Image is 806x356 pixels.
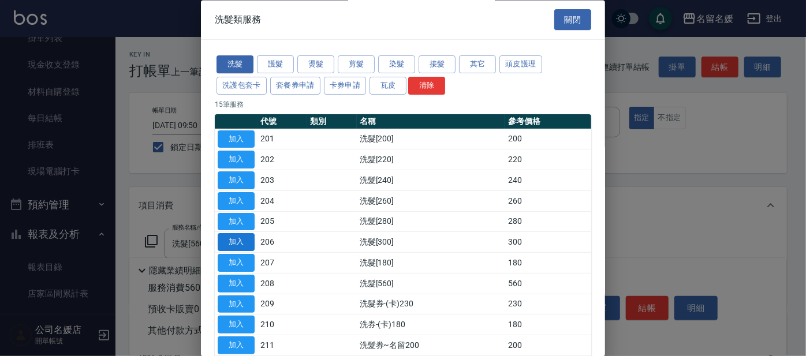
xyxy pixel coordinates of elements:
[357,170,505,191] td: 洗髮[240]
[357,335,505,356] td: 洗髮券~名留200
[257,56,294,74] button: 護髮
[338,56,375,74] button: 剪髮
[419,56,456,74] button: 接髮
[258,129,307,150] td: 201
[218,337,255,355] button: 加入
[258,335,307,356] td: 211
[258,294,307,315] td: 209
[499,56,542,74] button: 頭皮護理
[505,253,591,273] td: 180
[357,114,505,129] th: 名稱
[218,172,255,190] button: 加入
[505,129,591,150] td: 200
[505,191,591,212] td: 260
[408,77,445,95] button: 清除
[258,170,307,191] td: 203
[357,253,505,273] td: 洗髮[180]
[505,149,591,170] td: 220
[258,253,307,273] td: 207
[459,56,496,74] button: 其它
[505,114,591,129] th: 參考價格
[218,316,255,334] button: 加入
[217,77,267,95] button: 洗護包套卡
[218,275,255,293] button: 加入
[505,232,591,253] td: 300
[370,77,406,95] button: 瓦皮
[218,295,255,313] button: 加入
[258,191,307,212] td: 204
[217,56,253,74] button: 洗髮
[215,99,591,110] p: 15 筆服務
[258,114,307,129] th: 代號
[357,212,505,233] td: 洗髮[280]
[357,294,505,315] td: 洗髮券-(卡)230
[218,234,255,252] button: 加入
[258,149,307,170] td: 202
[218,254,255,272] button: 加入
[505,212,591,233] td: 280
[270,77,320,95] button: 套餐券申請
[324,77,367,95] button: 卡券申請
[357,314,505,335] td: 洗券-(卡)180
[505,294,591,315] td: 230
[258,314,307,335] td: 210
[505,314,591,335] td: 180
[297,56,334,74] button: 燙髮
[258,273,307,294] td: 208
[215,14,261,25] span: 洗髮類服務
[258,232,307,253] td: 206
[357,149,505,170] td: 洗髮[220]
[218,213,255,231] button: 加入
[505,335,591,356] td: 200
[505,273,591,294] td: 560
[505,170,591,191] td: 240
[357,273,505,294] td: 洗髮[560]
[357,129,505,150] td: 洗髮[200]
[357,191,505,212] td: 洗髮[260]
[357,232,505,253] td: 洗髮[300]
[554,9,591,31] button: 關閉
[378,56,415,74] button: 染髮
[218,192,255,210] button: 加入
[307,114,357,129] th: 類別
[218,151,255,169] button: 加入
[218,130,255,148] button: 加入
[258,212,307,233] td: 205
